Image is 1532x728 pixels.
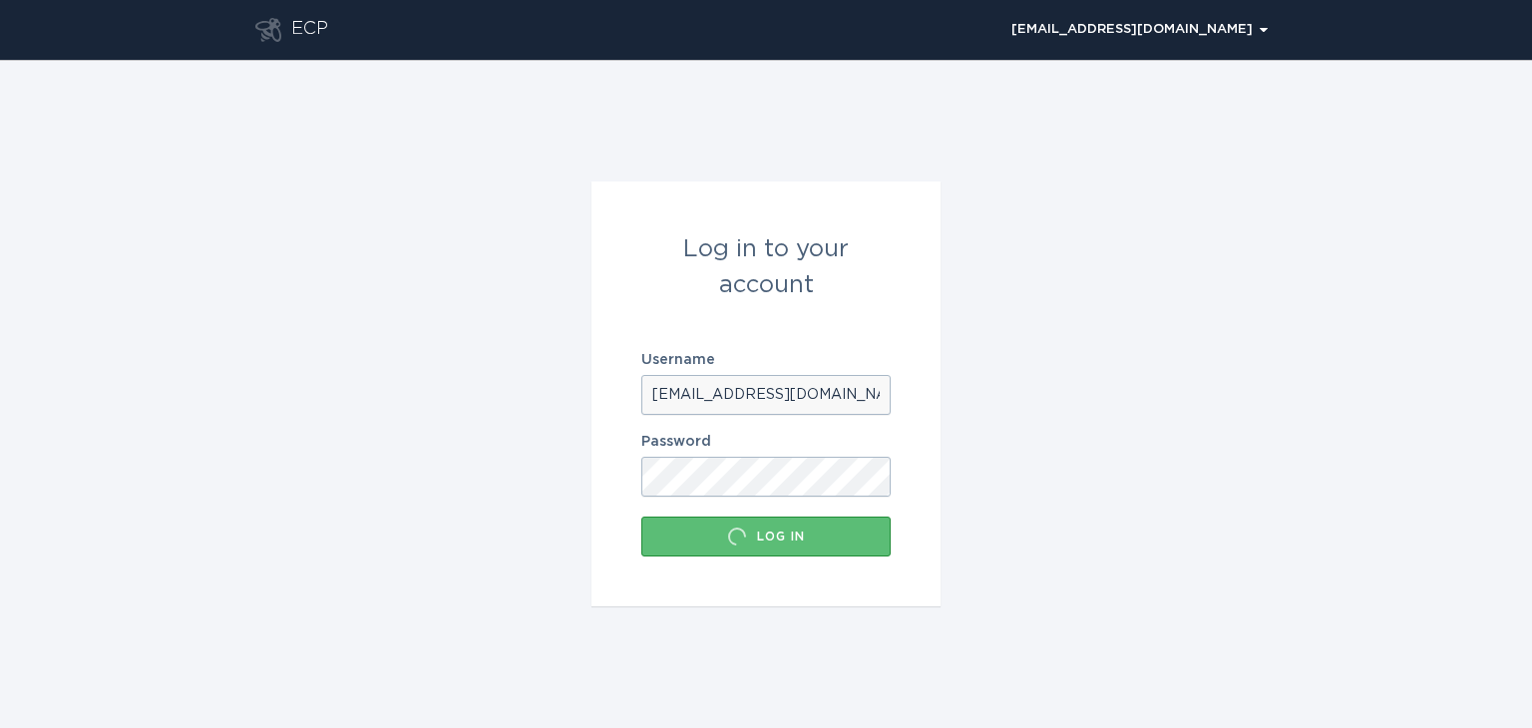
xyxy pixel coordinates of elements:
[727,527,747,546] div: Loading
[641,435,891,449] label: Password
[255,18,281,42] button: Go to dashboard
[651,527,881,546] div: Log in
[1002,15,1277,45] div: Popover menu
[641,353,891,367] label: Username
[291,18,328,42] div: ECP
[1011,24,1268,36] div: [EMAIL_ADDRESS][DOMAIN_NAME]
[641,517,891,556] button: Log in
[641,231,891,303] div: Log in to your account
[1002,15,1277,45] button: Open user account details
